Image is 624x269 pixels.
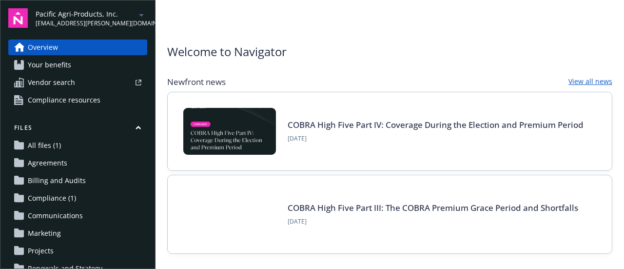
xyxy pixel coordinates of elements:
[167,76,226,88] span: Newfront news
[28,155,67,171] span: Agreements
[8,8,28,28] img: navigator-logo.svg
[183,191,276,238] img: BLOG-Card Image - Compliance - COBRA High Five Pt 3 - 09-03-25.jpg
[28,208,83,224] span: Communications
[8,243,147,259] a: Projects
[8,226,147,241] a: Marketing
[28,138,61,153] span: All files (1)
[8,138,147,153] a: All files (1)
[288,119,584,130] a: COBRA High Five Part IV: Coverage During the Election and Premium Period
[8,92,147,108] a: Compliance resources
[136,9,147,21] a: arrowDropDown
[28,226,61,241] span: Marketing
[28,173,86,188] span: Billing and Audits
[8,40,147,55] a: Overview
[28,75,75,90] span: Vendor search
[28,57,71,73] span: Your benefits
[28,243,54,259] span: Projects
[36,9,136,19] span: Pacific Agri-Products, Inc.
[183,108,276,155] img: BLOG-Card Image - Compliance - COBRA High Five Pt 4 - 09-04-25.jpg
[28,190,76,206] span: Compliance (1)
[8,75,147,90] a: Vendor search
[568,76,612,88] a: View all news
[8,155,147,171] a: Agreements
[8,208,147,224] a: Communications
[36,19,136,28] span: [EMAIL_ADDRESS][PERSON_NAME][DOMAIN_NAME]
[8,124,147,136] button: Files
[288,134,584,143] span: [DATE]
[288,217,578,226] span: [DATE]
[8,173,147,188] a: Billing and Audits
[167,43,287,61] span: Welcome to Navigator
[288,202,578,213] a: COBRA High Five Part III: The COBRA Premium Grace Period and Shortfalls
[36,8,147,28] button: Pacific Agri-Products, Inc.[EMAIL_ADDRESS][PERSON_NAME][DOMAIN_NAME]arrowDropDown
[28,40,58,55] span: Overview
[8,57,147,73] a: Your benefits
[28,92,100,108] span: Compliance resources
[8,190,147,206] a: Compliance (1)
